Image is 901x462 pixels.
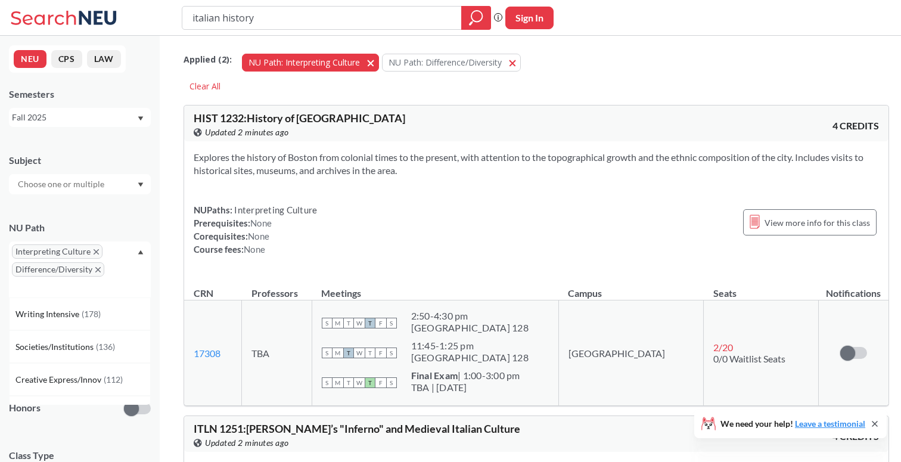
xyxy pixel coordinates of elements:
[9,449,151,462] span: Class Type
[194,151,879,177] section: Explores the history of Boston from colonial times to the present, with attention to the topograp...
[82,309,101,319] span: ( 178 )
[87,50,121,68] button: LAW
[14,50,46,68] button: NEU
[386,348,397,358] span: S
[12,262,104,277] span: Difference/DiversityX to remove pill
[765,215,870,230] span: View more info for this class
[386,318,397,328] span: S
[704,275,818,300] th: Seats
[194,111,405,125] span: HIST 1232 : History of [GEOGRAPHIC_DATA]
[713,353,785,364] span: 0/0 Waitlist Seats
[232,204,317,215] span: Interpreting Culture
[9,401,41,415] p: Honors
[248,231,269,241] span: None
[242,54,379,72] button: NU Path: Interpreting Culture
[94,249,99,255] svg: X to remove pill
[713,342,733,353] span: 2 / 20
[389,57,502,68] span: NU Path: Difference/Diversity
[461,6,491,30] div: magnifying glass
[375,348,386,358] span: F
[411,370,520,382] div: | 1:00-3:00 pm
[411,382,520,393] div: TBA | [DATE]
[411,322,529,334] div: [GEOGRAPHIC_DATA] 128
[12,244,102,259] span: Interpreting CultureX to remove pill
[818,275,888,300] th: Notifications
[322,377,333,388] span: S
[795,418,865,429] a: Leave a testimonial
[184,53,232,66] span: Applied ( 2 ):
[205,436,289,449] span: Updated 2 minutes ago
[312,275,558,300] th: Meetings
[9,221,151,234] div: NU Path
[382,54,521,72] button: NU Path: Difference/Diversity
[248,57,360,68] span: NU Path: Interpreting Culture
[194,348,220,359] a: 17308
[194,203,317,256] div: NUPaths: Prerequisites: Corequisites: Course fees:
[51,50,82,68] button: CPS
[375,377,386,388] span: F
[96,342,115,352] span: ( 136 )
[411,370,458,381] b: Final Exam
[9,174,151,194] div: Dropdown arrow
[720,420,865,428] span: We need your help!
[250,218,272,228] span: None
[411,352,529,364] div: [GEOGRAPHIC_DATA] 128
[411,310,529,322] div: 2:50 - 4:30 pm
[9,154,151,167] div: Subject
[95,267,101,272] svg: X to remove pill
[386,377,397,388] span: S
[15,308,82,321] span: Writing Intensive
[365,377,375,388] span: T
[138,250,144,255] svg: Dropdown arrow
[333,348,343,358] span: M
[343,377,354,388] span: T
[322,348,333,358] span: S
[9,241,151,297] div: Interpreting CultureX to remove pillDifference/DiversityX to remove pillDropdown arrowWriting Int...
[191,8,453,28] input: Class, professor, course number, "phrase"
[205,126,289,139] span: Updated 2 minutes ago
[9,88,151,101] div: Semesters
[194,287,213,300] div: CRN
[242,300,312,406] td: TBA
[558,275,704,300] th: Campus
[194,422,520,435] span: ITLN 1251 : [PERSON_NAME]’s "Inferno" and Medieval Italian Culture
[375,318,386,328] span: F
[184,77,226,95] div: Clear All
[365,318,375,328] span: T
[411,340,529,352] div: 11:45 - 1:25 pm
[333,377,343,388] span: M
[365,348,375,358] span: T
[354,348,365,358] span: W
[15,340,96,354] span: Societies/Institutions
[343,348,354,358] span: T
[505,7,554,29] button: Sign In
[558,300,704,406] td: [GEOGRAPHIC_DATA]
[15,373,104,386] span: Creative Express/Innov
[343,318,354,328] span: T
[354,318,365,328] span: W
[469,10,483,26] svg: magnifying glass
[104,374,123,385] span: ( 112 )
[333,318,343,328] span: M
[242,275,312,300] th: Professors
[244,244,265,255] span: None
[322,318,333,328] span: S
[9,108,151,127] div: Fall 2025Dropdown arrow
[138,116,144,121] svg: Dropdown arrow
[138,182,144,187] svg: Dropdown arrow
[354,377,365,388] span: W
[832,119,879,132] span: 4 CREDITS
[12,177,112,191] input: Choose one or multiple
[12,111,136,124] div: Fall 2025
